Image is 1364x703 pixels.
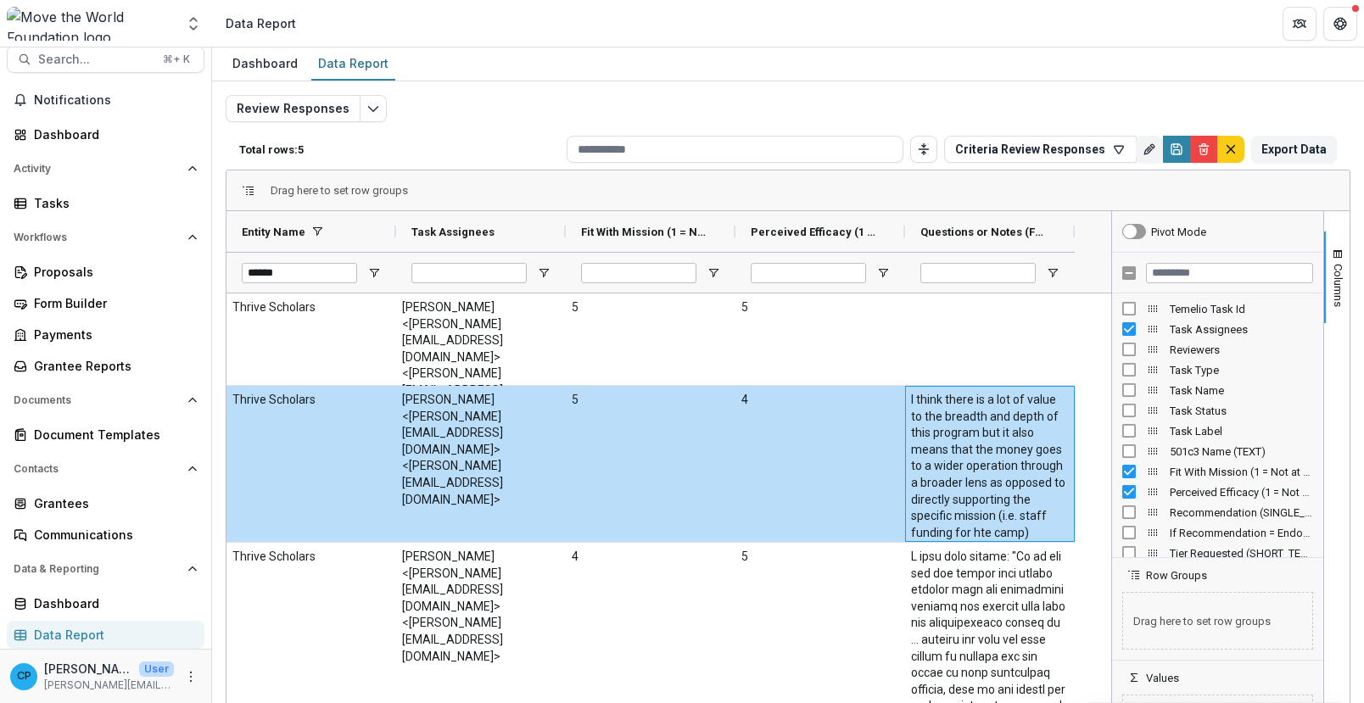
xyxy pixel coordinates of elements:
[1112,319,1323,339] div: Task Assignees Column
[1112,360,1323,380] div: Task Type Column
[7,46,204,73] button: Search...
[17,671,31,682] div: Christina Pappas
[7,289,204,317] a: Form Builder
[34,263,191,281] div: Proposals
[1163,136,1190,163] button: Save
[34,357,191,375] div: Grantee Reports
[44,660,132,678] p: [PERSON_NAME]
[751,226,876,238] span: Perceived Efficacy (1 = Not at all, 5 = Extremely) (RATING)
[1112,522,1323,543] div: If Recommendation = Endorse and Applicant = Prior Grantee, do you think we should fund at a highe...
[1112,582,1323,660] div: Row Groups
[581,226,707,238] span: Fit With Mission (1 = Not at all, 5 = Extremely Likely) (RATING)
[411,263,527,283] input: Task Assignees Filter Input
[707,266,720,280] button: Open Filter Menu
[741,549,899,566] span: 5
[182,7,205,41] button: Open entity switcher
[1146,569,1207,582] span: Row Groups
[1170,527,1313,539] span: If Recommendation = Endorse and Applicant = Prior Grantee, do you think we should fund at a highe...
[1112,461,1323,482] div: Fit With Mission (1 = Not at all, 5 = Extremely Likely) (RATING) Column
[1170,486,1313,499] span: Perceived Efficacy (1 = Not at all, 5 = Extremely) (RATING)
[181,667,201,687] button: More
[741,392,899,409] span: 4
[311,51,395,75] div: Data Report
[311,47,395,81] a: Data Report
[1170,384,1313,397] span: Task Name
[7,455,204,483] button: Open Contacts
[44,678,174,693] p: [PERSON_NAME][EMAIL_ADDRESS][DOMAIN_NAME]
[34,93,198,108] span: Notifications
[14,563,181,575] span: Data & Reporting
[226,95,361,122] button: Review Responses
[1283,7,1316,41] button: Partners
[1122,592,1313,650] span: Drag here to set row groups
[34,426,191,444] div: Document Templates
[1112,380,1323,400] div: Task Name Column
[7,352,204,380] a: Grantee Reports
[1112,482,1323,502] div: Perceived Efficacy (1 = Not at all, 5 = Extremely) (RATING) Column
[1217,136,1244,163] button: default
[367,266,381,280] button: Open Filter Menu
[7,224,204,251] button: Open Workflows
[1170,466,1313,478] span: Fit With Mission (1 = Not at all, 5 = Extremely Likely) (RATING)
[360,95,387,122] button: Edit selected report
[910,136,937,163] button: Toggle auto height
[271,184,408,197] span: Drag here to set row groups
[7,189,204,217] a: Tasks
[1332,264,1344,307] span: Columns
[1112,543,1323,563] div: Tier Requested (SHORT_TEXT) Column
[402,549,560,665] span: [PERSON_NAME] <[PERSON_NAME][EMAIL_ADDRESS][DOMAIN_NAME]> <[PERSON_NAME][EMAIL_ADDRESS][DOMAIN_NA...
[920,263,1036,283] input: Questions or Notes (FORMATTED_TEXT) Filter Input
[1151,226,1206,238] div: Pivot Mode
[911,392,1069,541] span: I think there is a lot of value to the breadth and depth of this program but it also means that t...
[7,521,204,549] a: Communications
[242,226,305,238] span: Entity Name
[226,51,305,75] div: Dashboard
[219,11,303,36] nav: breadcrumb
[34,326,191,343] div: Payments
[232,392,390,409] span: Thrive Scholars
[7,86,204,114] button: Notifications
[1170,405,1313,417] span: Task Status
[34,494,191,512] div: Grantees
[232,549,390,566] span: Thrive Scholars
[402,392,560,508] span: [PERSON_NAME] <[PERSON_NAME][EMAIL_ADDRESS][DOMAIN_NAME]> <[PERSON_NAME][EMAIL_ADDRESS][DOMAIN_NA...
[7,387,204,414] button: Open Documents
[7,555,204,583] button: Open Data & Reporting
[1046,266,1059,280] button: Open Filter Menu
[7,258,204,286] a: Proposals
[1112,441,1323,461] div: 501c3 Name (TEXT) Column
[920,226,1046,238] span: Questions or Notes (FORMATTED_TEXT)
[14,232,181,243] span: Workflows
[1146,263,1313,283] input: Filter Columns Input
[271,184,408,197] div: Row Groups
[239,143,560,156] p: Total rows: 5
[14,463,181,475] span: Contacts
[1112,339,1323,360] div: Reviewers Column
[34,626,191,644] div: Data Report
[572,299,730,316] span: 5
[1323,7,1357,41] button: Get Help
[7,321,204,349] a: Payments
[14,163,181,175] span: Activity
[1190,136,1217,163] button: Delete
[34,194,191,212] div: Tasks
[34,294,191,312] div: Form Builder
[7,155,204,182] button: Open Activity
[1170,506,1313,519] span: Recommendation (SINGLE_RESPONSE)
[1170,303,1313,315] span: Temelio Task Id
[7,120,204,148] a: Dashboard
[226,47,305,81] a: Dashboard
[14,394,181,406] span: Documents
[402,299,560,416] span: [PERSON_NAME] <[PERSON_NAME][EMAIL_ADDRESS][DOMAIN_NAME]> <[PERSON_NAME][EMAIL_ADDRESS][DOMAIN_NA...
[944,136,1137,163] button: Criteria Review Responses
[1170,425,1313,438] span: Task Label
[34,126,191,143] div: Dashboard
[1136,136,1163,163] button: Rename
[537,266,551,280] button: Open Filter Menu
[741,299,899,316] span: 5
[7,489,204,517] a: Grantees
[242,263,357,283] input: Entity Name Filter Input
[1112,400,1323,421] div: Task Status Column
[34,526,191,544] div: Communications
[751,263,866,283] input: Perceived Efficacy (1 = Not at all, 5 = Extremely) (RATING) Filter Input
